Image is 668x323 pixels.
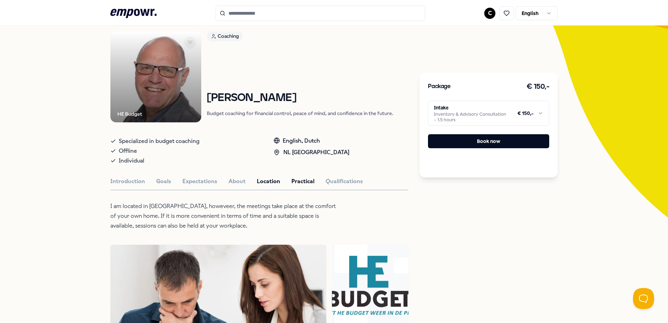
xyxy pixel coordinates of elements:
button: C [484,8,495,19]
span: Individual [119,156,144,166]
button: Expectations [182,177,217,186]
div: Coaching [207,31,243,41]
button: Goals [156,177,171,186]
h1: [PERSON_NAME] [207,92,393,104]
button: Book now [428,134,549,148]
p: Budget coaching for financial control, peace of mind, and confidence in the future. [207,110,393,117]
span: Specialized in budget coaching [119,136,199,146]
a: Coaching [207,31,393,44]
div: HE Budget [117,110,142,118]
iframe: Help Scout Beacon - Open [633,288,654,309]
input: Search for products, categories or subcategories [216,6,425,21]
button: Location [257,177,280,186]
span: Offline [119,146,137,156]
button: About [228,177,246,186]
div: English, Dutch [274,136,349,145]
img: Product Image [110,31,201,122]
p: I am located in [GEOGRAPHIC_DATA], howeveer, the meetings take place at the comfort of your own h... [110,201,337,231]
h3: Package [428,82,450,91]
button: Introduction [110,177,145,186]
div: NL [GEOGRAPHIC_DATA] [274,148,349,157]
button: Practical [291,177,314,186]
h3: € 150,- [527,81,550,92]
button: Qualifications [326,177,363,186]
